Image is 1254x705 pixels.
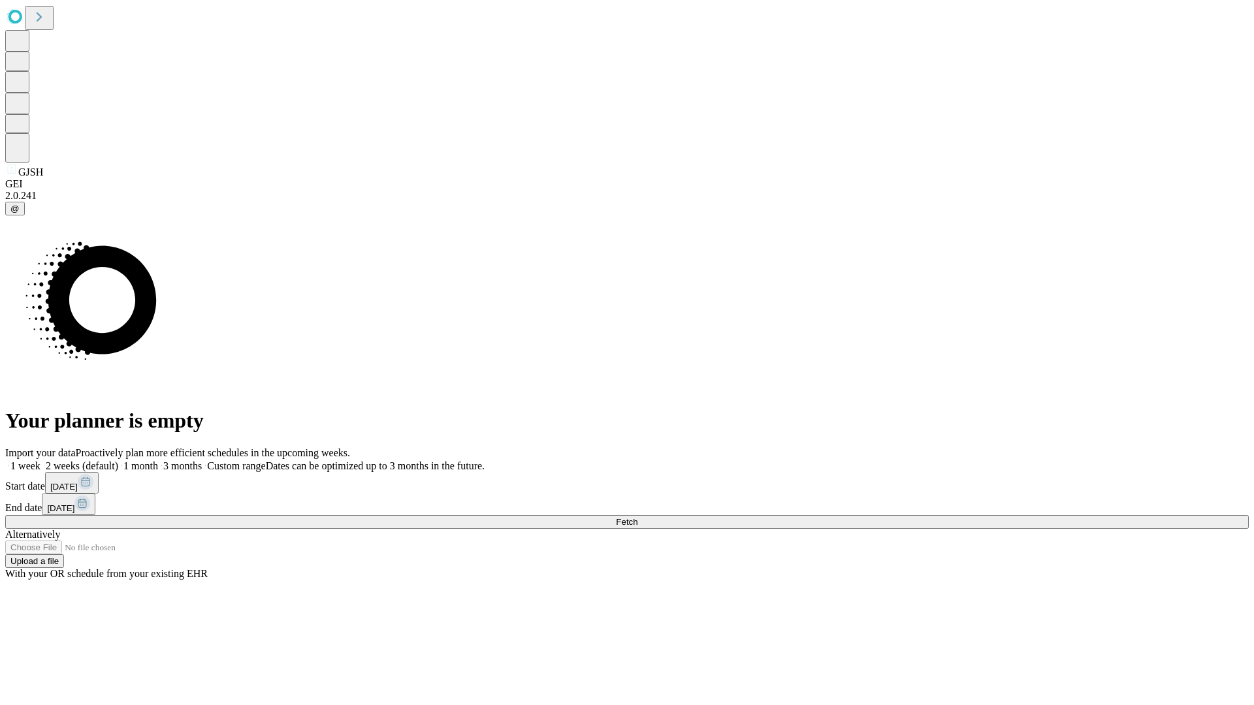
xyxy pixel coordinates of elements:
span: 1 week [10,460,40,471]
button: [DATE] [45,472,99,493]
span: Custom range [207,460,265,471]
span: @ [10,204,20,213]
span: With your OR schedule from your existing EHR [5,568,208,579]
span: [DATE] [50,482,78,492]
span: [DATE] [47,503,74,513]
div: Start date [5,472,1249,493]
button: Upload a file [5,554,64,568]
h1: Your planner is empty [5,409,1249,433]
div: End date [5,493,1249,515]
div: GEI [5,178,1249,190]
button: [DATE] [42,493,95,515]
button: Fetch [5,515,1249,529]
span: Alternatively [5,529,60,540]
span: 1 month [123,460,158,471]
span: 2 weeks (default) [46,460,118,471]
div: 2.0.241 [5,190,1249,202]
span: Proactively plan more efficient schedules in the upcoming weeks. [76,447,350,458]
button: @ [5,202,25,215]
span: GJSH [18,166,43,178]
span: 3 months [163,460,202,471]
span: Fetch [616,517,637,527]
span: Import your data [5,447,76,458]
span: Dates can be optimized up to 3 months in the future. [266,460,485,471]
